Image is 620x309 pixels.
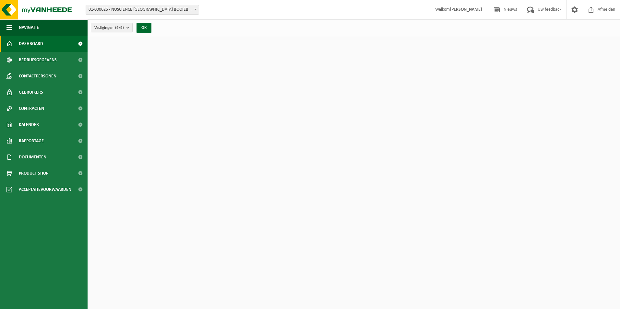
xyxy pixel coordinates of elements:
[19,181,71,198] span: Acceptatievoorwaarden
[86,5,199,14] span: 01-000625 - NUSCIENCE BELGIUM BOOIEBOS - DRONGEN
[115,26,124,30] count: (9/9)
[19,19,39,36] span: Navigatie
[19,149,46,165] span: Documenten
[19,52,57,68] span: Bedrijfsgegevens
[94,23,124,33] span: Vestigingen
[19,133,44,149] span: Rapportage
[91,23,133,32] button: Vestigingen(9/9)
[450,7,482,12] strong: [PERSON_NAME]
[86,5,199,15] span: 01-000625 - NUSCIENCE BELGIUM BOOIEBOS - DRONGEN
[19,36,43,52] span: Dashboard
[19,100,44,117] span: Contracten
[19,117,39,133] span: Kalender
[137,23,151,33] button: OK
[19,165,48,181] span: Product Shop
[19,84,43,100] span: Gebruikers
[19,68,56,84] span: Contactpersonen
